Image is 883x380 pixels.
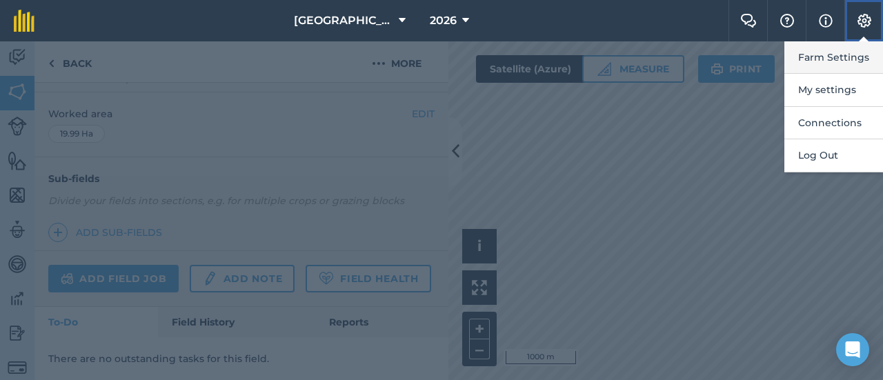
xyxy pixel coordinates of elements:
[14,10,34,32] img: fieldmargin Logo
[784,107,883,139] button: Connections
[856,14,873,28] img: A cog icon
[784,74,883,106] button: My settings
[740,14,757,28] img: Two speech bubbles overlapping with the left bubble in the forefront
[836,333,869,366] div: Open Intercom Messenger
[819,12,833,29] img: svg+xml;base64,PHN2ZyB4bWxucz0iaHR0cDovL3d3dy53My5vcmcvMjAwMC9zdmciIHdpZHRoPSIxNyIgaGVpZ2h0PSIxNy...
[784,41,883,74] button: Farm Settings
[779,14,795,28] img: A question mark icon
[430,12,457,29] span: 2026
[784,139,883,172] button: Log Out
[294,12,393,29] span: [GEOGRAPHIC_DATA]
